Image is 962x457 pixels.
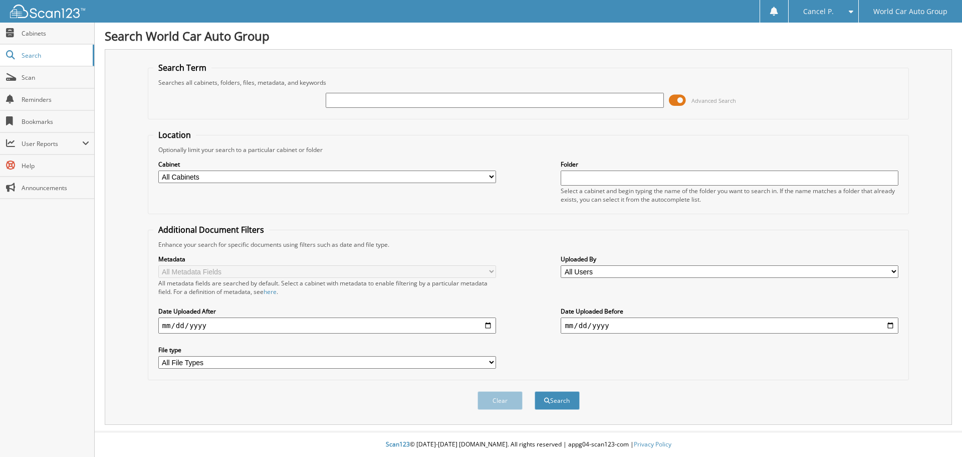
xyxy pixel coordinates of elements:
span: World Car Auto Group [873,9,947,15]
a: here [264,287,277,296]
div: Enhance your search for specific documents using filters such as date and file type. [153,240,904,249]
img: scan123-logo-white.svg [10,5,85,18]
span: Cancel P. [803,9,834,15]
label: Date Uploaded After [158,307,496,316]
label: Cabinet [158,160,496,169]
button: Clear [477,391,523,410]
label: File type [158,346,496,354]
span: Scan123 [386,440,410,448]
div: Select a cabinet and begin typing the name of the folder you want to search in. If the name match... [561,187,898,204]
div: © [DATE]-[DATE] [DOMAIN_NAME]. All rights reserved | appg04-scan123-com | [95,432,962,457]
label: Uploaded By [561,255,898,263]
input: start [158,318,496,334]
label: Folder [561,160,898,169]
div: All metadata fields are searched by default. Select a cabinet with metadata to enable filtering b... [158,279,496,296]
input: end [561,318,898,334]
span: User Reports [22,139,82,148]
h1: Search World Car Auto Group [105,28,952,44]
span: Announcements [22,184,89,192]
div: Searches all cabinets, folders, files, metadata, and keywords [153,78,904,87]
a: Privacy Policy [634,440,671,448]
div: Optionally limit your search to a particular cabinet or folder [153,145,904,154]
span: Bookmarks [22,117,89,126]
legend: Search Term [153,62,211,73]
span: Reminders [22,95,89,104]
label: Date Uploaded Before [561,307,898,316]
button: Search [535,391,580,410]
legend: Additional Document Filters [153,224,269,235]
label: Metadata [158,255,496,263]
span: Advanced Search [691,97,736,104]
span: Search [22,51,88,60]
span: Help [22,162,89,170]
legend: Location [153,129,196,140]
span: Cabinets [22,29,89,38]
span: Scan [22,73,89,82]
